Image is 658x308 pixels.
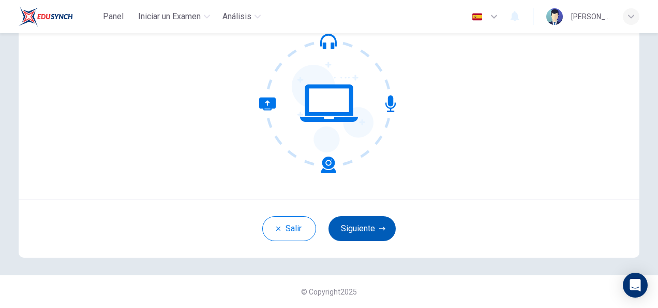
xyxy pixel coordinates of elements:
a: EduSynch logo [19,6,97,27]
span: Iniciar un Examen [138,10,201,23]
span: Análisis [222,10,251,23]
span: Panel [103,10,124,23]
span: © Copyright 2025 [301,288,357,296]
button: Siguiente [328,216,396,241]
div: [PERSON_NAME] [571,10,610,23]
div: Open Intercom Messenger [623,273,648,298]
img: es [471,13,484,21]
img: EduSynch logo [19,6,73,27]
button: Panel [97,7,130,26]
button: Iniciar un Examen [134,7,214,26]
img: Profile picture [546,8,563,25]
button: Salir [262,216,316,241]
button: Análisis [218,7,265,26]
